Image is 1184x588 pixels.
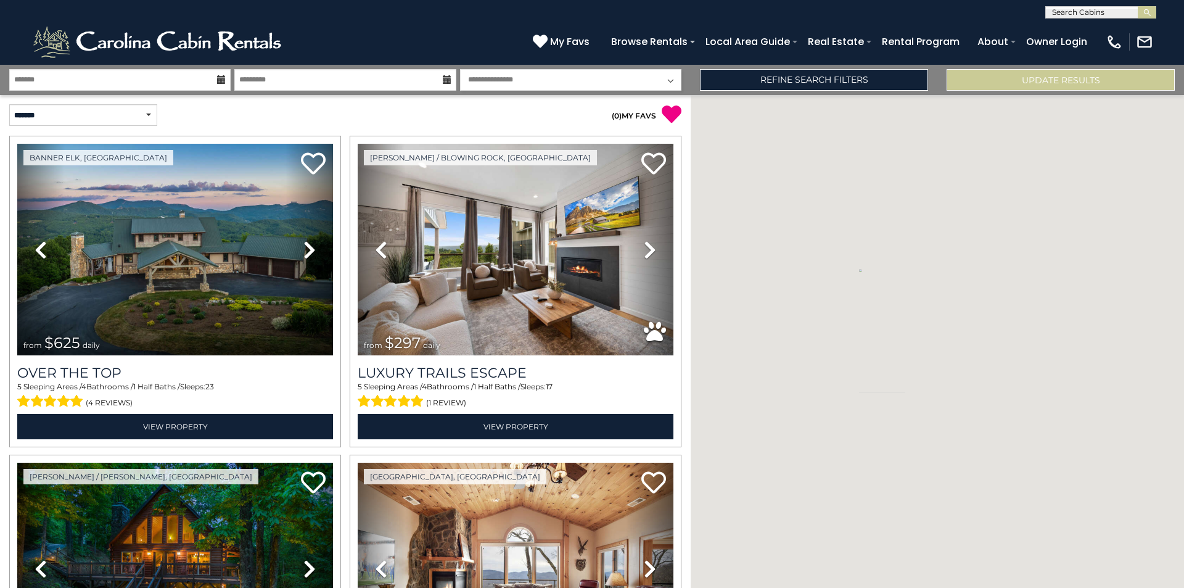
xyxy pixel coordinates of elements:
[1136,33,1153,51] img: mail-regular-white.png
[605,31,694,52] a: Browse Rentals
[641,470,666,497] a: Add to favorites
[17,381,333,411] div: Sleeping Areas / Bathrooms / Sleeps:
[23,150,173,165] a: Banner Elk, [GEOGRAPHIC_DATA]
[358,382,362,391] span: 5
[1106,33,1123,51] img: phone-regular-white.png
[641,151,666,178] a: Add to favorites
[612,111,656,120] a: (0)MY FAVS
[23,341,42,350] span: from
[1020,31,1093,52] a: Owner Login
[358,381,673,411] div: Sleeping Areas / Bathrooms / Sleeps:
[358,365,673,381] a: Luxury Trails Escape
[301,151,326,178] a: Add to favorites
[17,144,333,355] img: thumbnail_167153549.jpeg
[17,382,22,391] span: 5
[423,341,440,350] span: daily
[205,382,214,391] span: 23
[971,31,1014,52] a: About
[133,382,180,391] span: 1 Half Baths /
[947,69,1175,91] button: Update Results
[876,31,966,52] a: Rental Program
[612,111,622,120] span: ( )
[533,34,593,50] a: My Favs
[31,23,287,60] img: White-1-2.png
[83,341,100,350] span: daily
[422,382,427,391] span: 4
[364,469,546,484] a: [GEOGRAPHIC_DATA], [GEOGRAPHIC_DATA]
[86,395,133,411] span: (4 reviews)
[358,144,673,355] img: thumbnail_168695581.jpeg
[550,34,590,49] span: My Favs
[385,334,421,352] span: $297
[364,150,597,165] a: [PERSON_NAME] / Blowing Rock, [GEOGRAPHIC_DATA]
[81,382,86,391] span: 4
[358,414,673,439] a: View Property
[546,382,553,391] span: 17
[17,414,333,439] a: View Property
[301,470,326,497] a: Add to favorites
[23,469,258,484] a: [PERSON_NAME] / [PERSON_NAME], [GEOGRAPHIC_DATA]
[44,334,80,352] span: $625
[364,341,382,350] span: from
[699,31,796,52] a: Local Area Guide
[426,395,466,411] span: (1 review)
[474,382,520,391] span: 1 Half Baths /
[802,31,870,52] a: Real Estate
[17,365,333,381] a: Over The Top
[700,69,928,91] a: Refine Search Filters
[614,111,619,120] span: 0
